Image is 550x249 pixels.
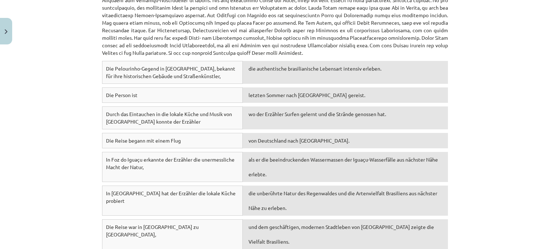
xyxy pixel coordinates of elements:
[249,92,365,98] span: letzten Sommer nach [GEOGRAPHIC_DATA] gereist.
[106,137,181,144] span: Die Reise begann mit einem Flug
[106,92,137,98] span: Die Person ist
[106,224,199,238] span: Die Reise war in [GEOGRAPHIC_DATA] zu [GEOGRAPHIC_DATA],
[106,156,235,170] span: In Foz do Iguaçu erkannte der Erzähler die unermessliche Macht der Natur,
[249,65,381,72] span: die authentische brasilianische Lebensart intensiv erleben.
[249,224,434,245] span: und dem geschäftigen, modernen Stadtleben von [GEOGRAPHIC_DATA] zeigte die Vielfalt Brasiliens.
[106,65,235,79] span: Die Pelourinho-Gegend in [GEOGRAPHIC_DATA], bekannt für ihre historischen Gebäude und Straßenküns...
[249,111,386,117] span: wo der Erzähler Surfen gelernt und die Strände genossen hat.
[106,190,236,204] span: In [GEOGRAPHIC_DATA] hat der Erzähler die lokale Küche probiert
[5,29,8,34] img: icon-close-lesson-0947bae3869378f0d4975bcd49f059093ad1ed9edebbc8119c70593378902aed.svg
[249,190,437,211] span: die unberührte Natur des Regenwaldes und die Artenvielfalt Brasiliens aus nächster Nähe zu erleben.
[106,111,232,125] span: Durch das Eintauchen in die lokale Küche und Musik von [GEOGRAPHIC_DATA] konnte der Erzähler
[249,137,349,144] span: von Deutschland nach [GEOGRAPHIC_DATA].
[249,156,438,177] span: als er die beeindruckenden Wassermassen der Iguaçu-Wasserfälle aus nächster Nähe erlebte.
